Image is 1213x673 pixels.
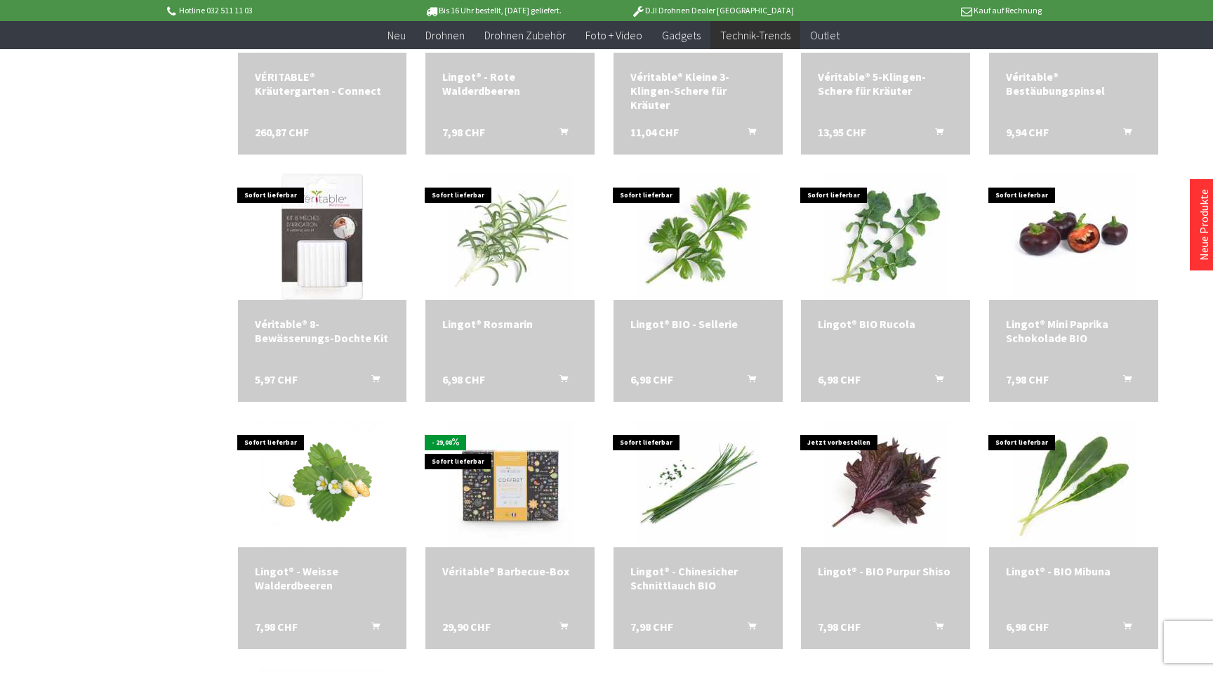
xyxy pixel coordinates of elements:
a: Lingot® BIO Rucola 6,98 CHF In den Warenkorb [818,317,953,331]
button: In den Warenkorb [1106,125,1140,143]
img: Lingot® BIO Rucola [823,174,949,300]
div: Véritable® 8-Bewässerungs-Dochte Kit [255,317,390,345]
div: Véritable® Barbecue-Box [442,564,578,578]
div: Lingot® - Weisse Walderdbeeren [255,564,390,592]
div: Lingot® BIO - Sellerie [630,317,766,331]
a: Gadgets [652,21,710,50]
a: Véritable® 5-Klingen-Schere für Kräuter 13,95 CHF In den Warenkorb [818,70,953,98]
a: Véritable® Kleine 3-Klingen-Schere für Kräuter 11,04 CHF In den Warenkorb [630,70,766,112]
a: Véritable® Barbecue-Box 29,90 CHF In den Warenkorb [442,564,578,578]
div: Véritable® Bestäubungspinsel [1006,70,1141,98]
a: Drohnen [416,21,475,50]
div: Lingot® - Chinesicher Schnittlauch BIO [630,564,766,592]
a: VÉRITABLE® Kräutergarten - Connect 260,87 CHF [255,70,390,98]
button: In den Warenkorb [1106,372,1140,391]
img: Véritable® 8-Bewässerungs-Dochte Kit [281,174,363,300]
a: Lingot® - BIO Mibuna 6,98 CHF In den Warenkorb [1006,564,1141,578]
button: In den Warenkorb [731,620,764,638]
span: 6,98 CHF [630,372,673,386]
img: Lingot® BIO - Sellerie [635,174,761,300]
a: Lingot® - Weisse Walderdbeeren 7,98 CHF In den Warenkorb [255,564,390,592]
a: Lingot® Mini Paprika Schokolade BIO 7,98 CHF In den Warenkorb [1006,317,1141,345]
span: 7,98 CHF [442,125,485,139]
img: Lingot® - Chinesicher Schnittlauch BIO [635,421,761,547]
div: Lingot® Mini Paprika Schokolade BIO [1006,317,1141,345]
span: 6,98 CHF [818,372,861,386]
a: Foto + Video [576,21,652,50]
a: Lingot® Rosmarin 6,98 CHF In den Warenkorb [442,317,578,331]
a: Véritable® 8-Bewässerungs-Dochte Kit 5,97 CHF In den Warenkorb [255,317,390,345]
div: Lingot® - Rote Walderdbeeren [442,70,578,98]
span: Neu [387,28,406,42]
div: Lingot® Rosmarin [442,317,578,331]
a: Neue Produkte [1197,189,1211,261]
span: 11,04 CHF [630,125,679,139]
p: Kauf auf Rechnung [822,2,1041,19]
p: DJI Drohnen Dealer [GEOGRAPHIC_DATA] [603,2,822,19]
span: 7,98 CHF [255,620,298,634]
img: Véritable® Barbecue-Box [447,421,574,547]
div: Véritable® Kleine 3-Klingen-Schere für Kräuter [630,70,766,112]
p: Bis 16 Uhr bestellt, [DATE] geliefert. [383,2,602,19]
a: Outlet [800,21,849,50]
button: In den Warenkorb [918,125,952,143]
span: Foto + Video [585,28,642,42]
span: 5,97 CHF [255,372,298,386]
span: 6,98 CHF [1006,620,1049,634]
div: VÉRITABLE® Kräutergarten - Connect [255,70,390,98]
span: 9,94 CHF [1006,125,1049,139]
span: 7,98 CHF [818,620,861,634]
a: Technik-Trends [710,21,800,50]
img: Lingot® Mini Paprika Schokolade BIO [1011,174,1137,300]
a: Drohnen Zubehör [475,21,576,50]
img: Lingot® - BIO Purpur Shiso [823,421,949,547]
button: In den Warenkorb [918,372,952,391]
button: In den Warenkorb [1106,620,1140,638]
span: 7,98 CHF [630,620,673,634]
span: 260,87 CHF [255,125,309,139]
span: Drohnen [425,28,465,42]
div: Lingot® BIO Rucola [818,317,953,331]
button: In den Warenkorb [918,620,952,638]
a: Neu [378,21,416,50]
button: In den Warenkorb [543,620,576,638]
div: Lingot® - BIO Mibuna [1006,564,1141,578]
a: Lingot® - Chinesicher Schnittlauch BIO 7,98 CHF In den Warenkorb [630,564,766,592]
img: Lingot® - BIO Mibuna [1011,421,1137,547]
img: Lingot® Rosmarin [447,174,574,300]
button: In den Warenkorb [354,620,388,638]
button: In den Warenkorb [731,372,764,391]
div: Véritable® 5-Klingen-Schere für Kräuter [818,70,953,98]
span: 7,98 CHF [1006,372,1049,386]
a: Lingot® BIO - Sellerie 6,98 CHF In den Warenkorb [630,317,766,331]
a: Lingot® - BIO Purpur Shiso 7,98 CHF In den Warenkorb [818,564,953,578]
img: Lingot® - Weisse Walderdbeeren [259,421,385,547]
span: Technik-Trends [720,28,790,42]
div: Lingot® - BIO Purpur Shiso [818,564,953,578]
button: In den Warenkorb [731,125,764,143]
span: Drohnen Zubehör [484,28,566,42]
span: Outlet [810,28,840,42]
button: In den Warenkorb [543,372,576,391]
span: 13,95 CHF [818,125,866,139]
p: Hotline 032 511 11 03 [164,2,383,19]
span: 29,90 CHF [442,620,491,634]
button: In den Warenkorb [354,372,388,391]
span: Gadgets [662,28,701,42]
a: Lingot® - Rote Walderdbeeren 7,98 CHF In den Warenkorb [442,70,578,98]
button: In den Warenkorb [543,125,576,143]
a: Véritable® Bestäubungspinsel 9,94 CHF In den Warenkorb [1006,70,1141,98]
span: 6,98 CHF [442,372,485,386]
